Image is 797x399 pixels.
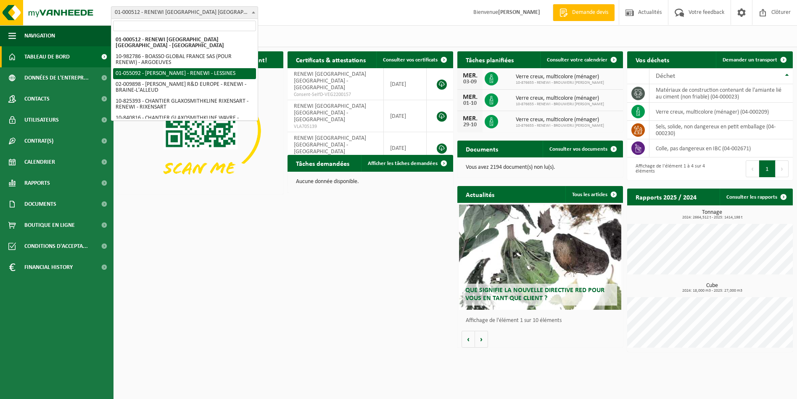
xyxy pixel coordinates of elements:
span: Documents [24,194,56,215]
div: MER. [462,94,478,101]
button: Vorige [462,331,475,348]
div: MER. [462,72,478,79]
span: 10-876655 - RENEWI - BROUWERIJ [PERSON_NAME] [516,123,604,128]
li: 01-055092 - [PERSON_NAME] - RENEWI - LESSINES [113,68,256,79]
li: 10-982786 - BOASSO GLOBAL FRANCE SAS (POUR RENEWI) - ARGOEUVES [113,51,256,68]
span: Afficher les tâches demandées [368,161,438,166]
a: Afficher les tâches demandées [361,155,452,172]
span: Verre creux, multicolore (ménager) [516,74,604,80]
td: [DATE] [384,132,427,164]
td: sels, solide, non dangereux en petit emballage (04-000230) [649,121,793,139]
span: Verre creux, multicolore (ménager) [516,117,604,123]
span: Rapports [24,173,50,194]
img: Download de VHEPlus App [118,68,283,193]
h2: Tâches planifiées [457,51,522,68]
span: Déchet [656,73,675,80]
div: MER. [462,115,478,122]
span: Consent-SelfD-VEG2200157 [294,91,377,98]
h2: Certificats & attestations [288,51,374,68]
h2: Actualités [457,186,503,202]
button: Volgende [475,331,488,348]
a: Consulter vos documents [543,141,622,157]
span: Données de l'entrepr... [24,67,89,88]
span: Demander un transport [723,57,777,63]
span: 10-876655 - RENEWI - BROUWERIJ [PERSON_NAME] [516,102,604,107]
span: Calendrier [24,152,55,173]
span: Verre creux, multicolore (ménager) [516,95,604,102]
span: Que signifie la nouvelle directive RED pour vous en tant que client ? [465,287,604,302]
span: Navigation [24,25,55,46]
span: 2024: 18,000 m3 - 2025: 27,000 m3 [631,289,793,293]
td: matériaux de construction contenant de l'amiante lié au ciment (non friable) (04-000023) [649,84,793,103]
span: Utilisateurs [24,109,59,130]
span: 01-000512 - RENEWI BELGIUM NV - LOMMEL [111,7,258,19]
span: 2024: 2664,512 t - 2025: 1414,198 t [631,215,793,220]
a: Consulter votre calendrier [540,51,622,68]
span: RENEWI [GEOGRAPHIC_DATA] [GEOGRAPHIC_DATA] - [GEOGRAPHIC_DATA] [294,135,366,155]
a: Demande devis [553,4,615,21]
strong: [PERSON_NAME] [498,9,540,16]
h3: Tonnage [631,210,793,220]
span: Consulter vos documents [549,146,607,152]
p: Vous avez 2194 document(s) non lu(s). [466,165,615,170]
span: RENEWI [GEOGRAPHIC_DATA] [GEOGRAPHIC_DATA] - [GEOGRAPHIC_DATA] [294,103,366,123]
button: 1 [759,160,776,177]
h2: Tâches demandées [288,155,358,171]
a: Que signifie la nouvelle directive RED pour vous en tant que client ? [459,205,621,310]
a: Demander un transport [716,51,792,68]
div: 01-10 [462,101,478,106]
div: Affichage de l'élément 1 à 4 sur 4 éléments [631,160,706,178]
li: 02-009898 - [PERSON_NAME] R&D EUROPE - RENEWI - BRAINE-L'ALLEUD [113,79,256,96]
li: 01-000512 - RENEWI [GEOGRAPHIC_DATA] [GEOGRAPHIC_DATA] - [GEOGRAPHIC_DATA] [113,35,256,51]
td: [DATE] [384,68,427,100]
span: 01-000512 - RENEWI BELGIUM NV - LOMMEL [111,6,258,19]
div: 29-10 [462,122,478,128]
td: [DATE] [384,100,427,132]
span: Demande devis [570,8,610,17]
td: colle, pas dangereux en IBC (04-002671) [649,139,793,157]
a: Consulter les rapports [720,189,792,205]
span: Contrat(s) [24,130,53,152]
div: 03-09 [462,79,478,85]
span: Tableau de bord [24,46,70,67]
span: Boutique en ligne [24,215,75,236]
li: 10-825393 - CHANTIER GLAXOSMITHKLINE RIXENSART - RENEWI - RIXENSART [113,96,256,113]
li: 10-840816 - CHANTIER GLAXOSMITHKLINE WAVRE - RENEWI - WAVRE [113,113,256,130]
span: Contacts [24,88,50,109]
h3: Cube [631,283,793,293]
p: Aucune donnée disponible. [296,179,445,185]
button: Next [776,160,789,177]
span: Conditions d'accepta... [24,236,88,257]
span: 10-876655 - RENEWI - BROUWERIJ [PERSON_NAME] [516,80,604,85]
span: VLA705139 [294,123,377,130]
span: Consulter vos certificats [383,57,438,63]
td: verre creux, multicolore (ménager) (04-000209) [649,103,793,121]
a: Consulter vos certificats [376,51,452,68]
span: Consulter votre calendrier [547,57,607,63]
h2: Vos déchets [627,51,678,68]
span: Financial History [24,257,73,278]
button: Previous [746,160,759,177]
h2: Rapports 2025 / 2024 [627,189,705,205]
a: Tous les articles [565,186,622,203]
h2: Documents [457,141,507,157]
p: Affichage de l'élément 1 sur 10 éléments [466,318,619,324]
span: RENEWI [GEOGRAPHIC_DATA] [GEOGRAPHIC_DATA] - [GEOGRAPHIC_DATA] [294,71,366,91]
